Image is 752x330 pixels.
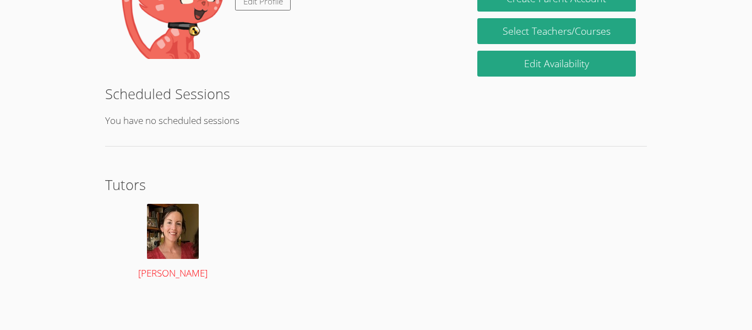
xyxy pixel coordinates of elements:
h2: Tutors [105,174,647,195]
img: IMG_4957.jpeg [147,204,199,259]
span: [PERSON_NAME] [138,267,208,279]
a: [PERSON_NAME] [116,204,230,282]
p: You have no scheduled sessions [105,113,647,129]
h2: Scheduled Sessions [105,83,647,104]
a: Edit Availability [477,51,636,77]
a: Select Teachers/Courses [477,18,636,44]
